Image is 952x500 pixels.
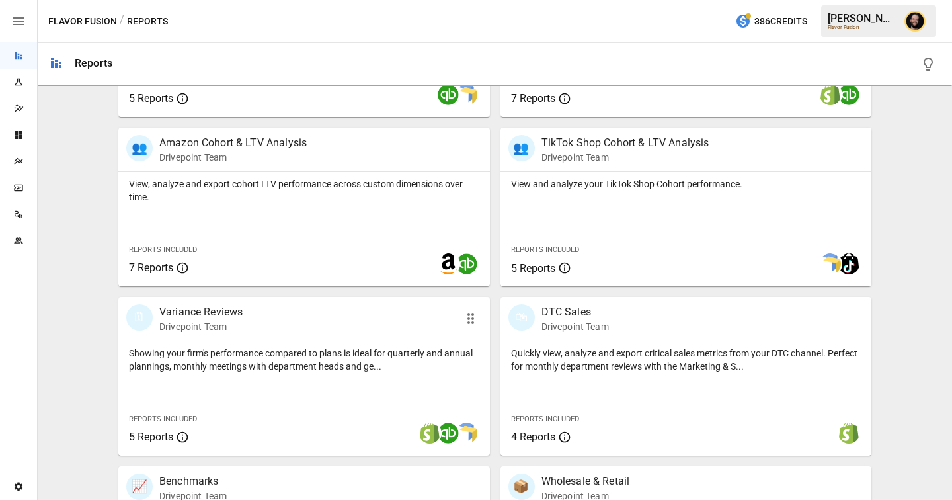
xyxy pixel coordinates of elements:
[159,135,307,151] p: Amazon Cohort & LTV Analysis
[838,423,859,444] img: shopify
[511,92,555,104] span: 7 Reports
[129,347,479,373] p: Showing your firm's performance compared to plans is ideal for quarterly and annual plannings, mo...
[896,3,933,40] button: Ciaran Nugent
[126,474,153,500] div: 📈
[129,177,479,204] p: View, analyze and export cohort LTV performance across custom dimensions over time.
[120,13,124,30] div: /
[828,12,896,24] div: [PERSON_NAME]
[129,261,173,274] span: 7 Reports
[438,253,459,274] img: amazon
[511,431,555,443] span: 4 Reports
[159,474,227,489] p: Benchmarks
[48,13,117,30] button: Flavor Fusion
[541,135,709,151] p: TikTok Shop Cohort & LTV Analysis
[730,9,813,34] button: 386Credits
[508,135,535,161] div: 👥
[159,151,307,164] p: Drivepoint Team
[126,135,153,161] div: 👥
[828,24,896,30] div: Flavor Fusion
[456,253,477,274] img: quickbooks
[820,84,841,105] img: shopify
[129,415,197,423] span: Reports Included
[820,253,841,274] img: smart model
[438,423,459,444] img: quickbooks
[511,415,579,423] span: Reports Included
[456,423,477,444] img: smart model
[541,304,609,320] p: DTC Sales
[511,177,861,190] p: View and analyze your TikTok Shop Cohort performance.
[904,11,926,32] img: Ciaran Nugent
[456,84,477,105] img: smart model
[129,245,197,254] span: Reports Included
[511,245,579,254] span: Reports Included
[129,431,173,443] span: 5 Reports
[541,320,609,333] p: Drivepoint Team
[159,304,243,320] p: Variance Reviews
[126,304,153,331] div: 🗓
[159,320,243,333] p: Drivepoint Team
[508,474,535,500] div: 📦
[129,92,173,104] span: 5 Reports
[754,13,807,30] span: 386 Credits
[541,151,709,164] p: Drivepoint Team
[419,423,440,444] img: shopify
[438,84,459,105] img: quickbooks
[511,262,555,274] span: 5 Reports
[541,474,630,489] p: Wholesale & Retail
[838,84,859,105] img: quickbooks
[75,57,112,69] div: Reports
[838,253,859,274] img: tiktok
[511,347,861,373] p: Quickly view, analyze and export critical sales metrics from your DTC channel. Perfect for monthl...
[508,304,535,331] div: 🛍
